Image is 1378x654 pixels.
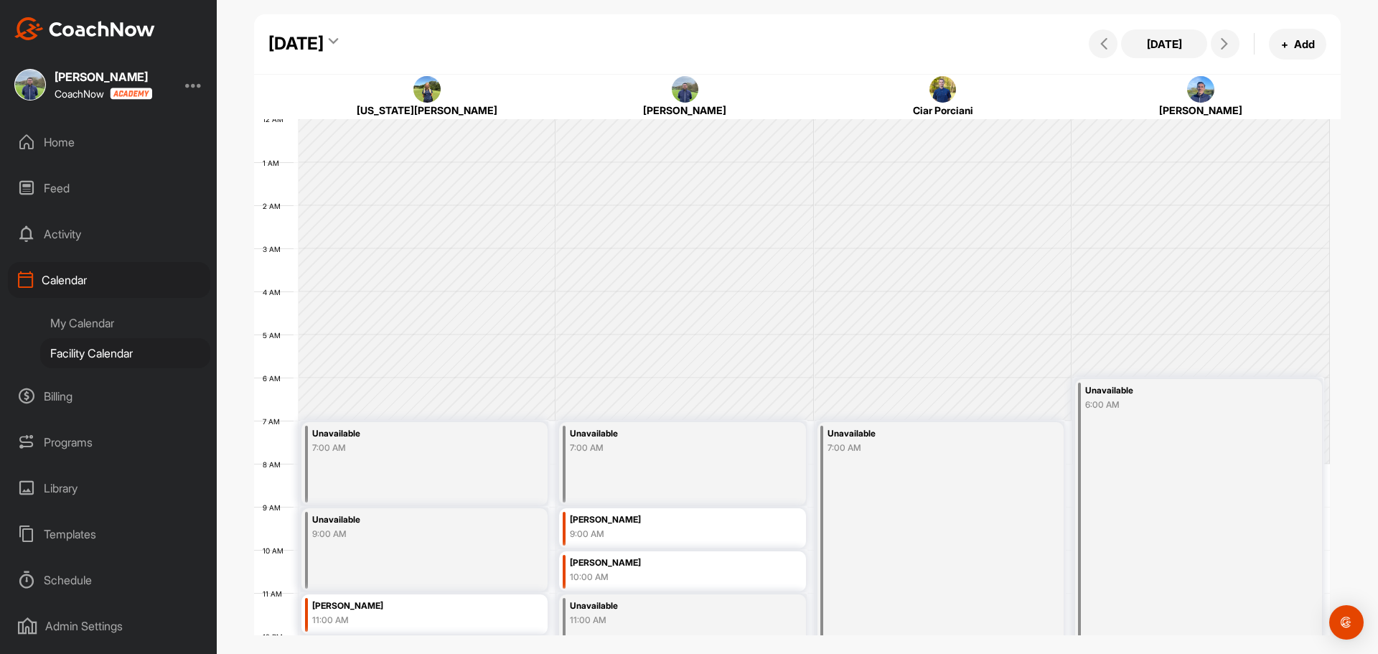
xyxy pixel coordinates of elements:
[570,426,761,442] div: Unavailable
[828,426,1019,442] div: Unavailable
[8,470,210,506] div: Library
[40,308,210,338] div: My Calendar
[413,76,441,103] img: square_97d7065dee9584326f299e5bc88bd91d.jpg
[570,555,761,571] div: [PERSON_NAME]
[254,589,296,598] div: 11 AM
[14,69,46,101] img: square_e7f01a7cdd3d5cba7fa3832a10add056.jpg
[1085,398,1278,411] div: 6:00 AM
[254,245,295,253] div: 3 AM
[1269,29,1326,60] button: +Add
[254,374,295,383] div: 6 AM
[55,88,152,100] div: CoachNow
[570,442,761,454] div: 7:00 AM
[254,288,295,296] div: 4 AM
[254,417,294,426] div: 7 AM
[570,614,761,627] div: 11:00 AM
[1094,103,1308,118] div: [PERSON_NAME]
[312,614,504,627] div: 11:00 AM
[254,503,295,512] div: 9 AM
[570,598,761,615] div: Unavailable
[570,512,761,528] div: [PERSON_NAME]
[828,442,1019,454] div: 7:00 AM
[312,442,504,454] div: 7:00 AM
[254,331,295,340] div: 5 AM
[312,426,504,442] div: Unavailable
[1281,37,1288,52] span: +
[254,202,295,210] div: 2 AM
[929,76,957,103] img: square_b4d54992daa58f12b60bc3814c733fd4.jpg
[8,424,210,460] div: Programs
[312,528,504,541] div: 9:00 AM
[55,71,152,83] div: [PERSON_NAME]
[254,159,294,167] div: 1 AM
[578,103,792,118] div: [PERSON_NAME]
[320,103,535,118] div: [US_STATE][PERSON_NAME]
[1121,29,1207,58] button: [DATE]
[8,170,210,206] div: Feed
[8,516,210,552] div: Templates
[40,338,210,368] div: Facility Calendar
[1329,605,1364,640] div: Open Intercom Messenger
[8,262,210,298] div: Calendar
[254,632,297,641] div: 12 PM
[312,512,504,528] div: Unavailable
[672,76,699,103] img: square_e7f01a7cdd3d5cba7fa3832a10add056.jpg
[835,103,1050,118] div: Ciar Porciani
[8,378,210,414] div: Billing
[14,17,155,40] img: CoachNow
[254,115,298,123] div: 12 AM
[8,562,210,598] div: Schedule
[570,571,761,584] div: 10:00 AM
[312,598,504,615] div: [PERSON_NAME]
[254,546,298,555] div: 10 AM
[570,528,761,541] div: 9:00 AM
[254,460,295,469] div: 8 AM
[1085,383,1278,399] div: Unavailable
[8,216,210,252] div: Activity
[268,31,324,57] div: [DATE]
[8,124,210,160] div: Home
[1187,76,1214,103] img: square_909ed3242d261a915dd01046af216775.jpg
[110,88,152,100] img: CoachNow acadmey
[8,608,210,644] div: Admin Settings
